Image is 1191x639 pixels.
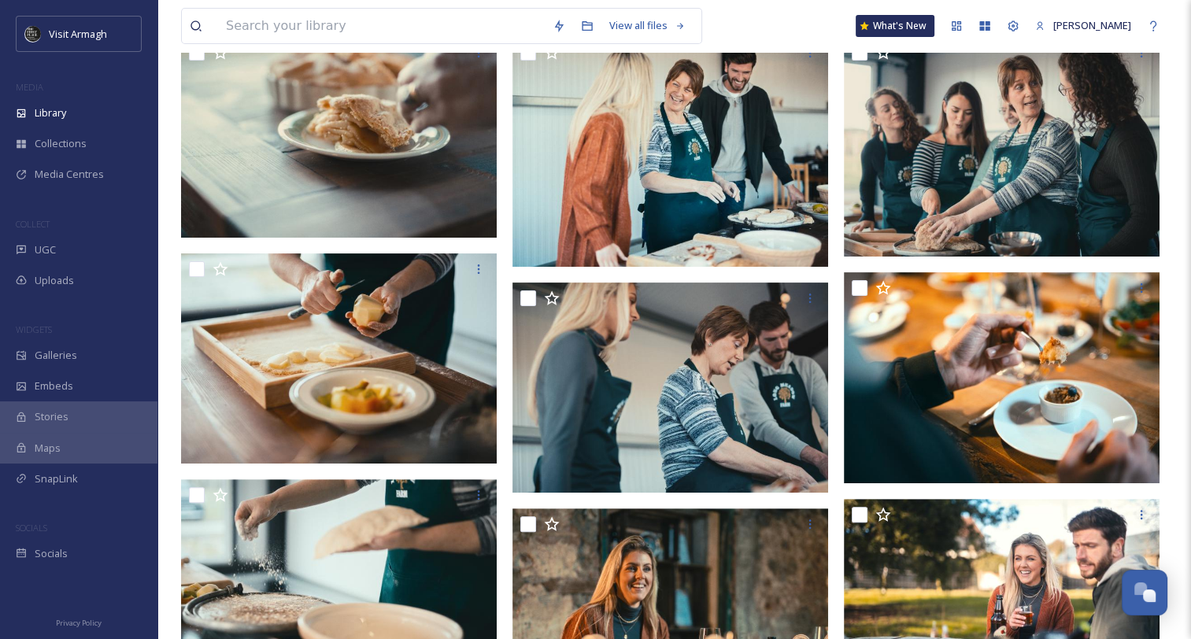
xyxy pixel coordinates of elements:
[856,15,934,37] a: What's New
[56,618,102,628] span: Privacy Policy
[601,10,694,41] a: View all files
[35,441,61,456] span: Maps
[35,167,104,182] span: Media Centres
[35,242,56,257] span: UGC
[49,27,107,41] span: Visit Armagh
[56,612,102,631] a: Privacy Policy
[16,323,52,335] span: WIDGETS
[181,253,497,464] img: Apple Bread Making @ Long Meadow Farm
[16,522,47,534] span: SOCIALS
[181,37,497,238] img: 0Q4A6631.jpg
[35,136,87,151] span: Collections
[35,105,66,120] span: Library
[512,283,828,493] img: 0Q4A6344.jpg
[35,348,77,363] span: Galleries
[35,546,68,561] span: Socials
[25,26,41,42] img: THE-FIRST-PLACE-VISIT-ARMAGH.COM-BLACK.jpg
[218,9,545,43] input: Search your library
[35,379,73,393] span: Embeds
[35,471,78,486] span: SnapLink
[1053,18,1131,32] span: [PERSON_NAME]
[1027,10,1139,41] a: [PERSON_NAME]
[844,36,1160,257] img: 0Q4A6573.jpg
[512,36,828,267] img: Long Meadow Cider : Making Granny's Traditional Soda Bread
[844,272,1160,483] img: 0Q4A5832.jpg
[35,273,74,288] span: Uploads
[16,218,50,230] span: COLLECT
[1122,570,1167,615] button: Open Chat
[16,81,43,93] span: MEDIA
[35,409,68,424] span: Stories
